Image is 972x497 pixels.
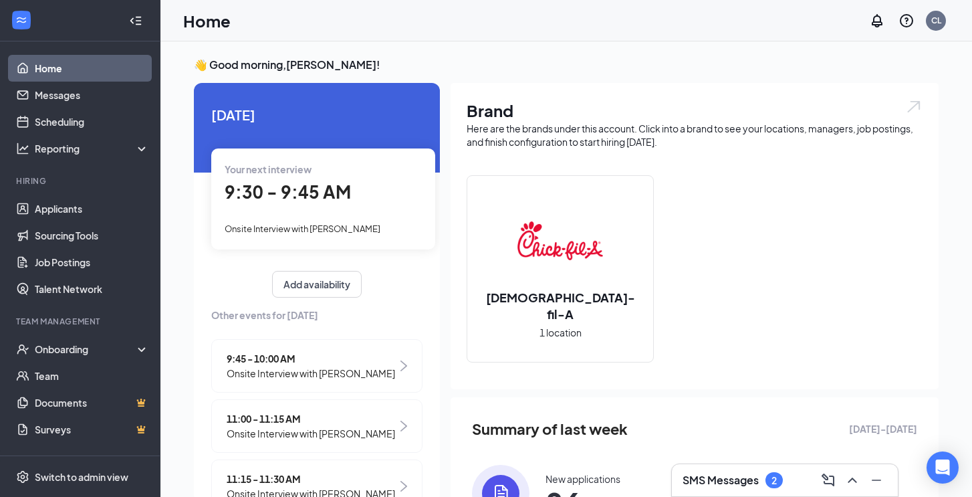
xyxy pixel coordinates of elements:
[16,142,29,155] svg: Analysis
[35,276,149,302] a: Talent Network
[35,416,149,443] a: SurveysCrown
[842,470,863,491] button: ChevronUp
[35,142,150,155] div: Reporting
[225,181,351,203] span: 9:30 - 9:45 AM
[467,289,653,322] h2: [DEMOGRAPHIC_DATA]-fil-A
[35,249,149,276] a: Job Postings
[211,104,422,125] span: [DATE]
[129,14,142,27] svg: Collapse
[227,411,395,426] span: 11:00 - 11:15 AM
[16,316,146,327] div: Team Management
[898,13,915,29] svg: QuestionInfo
[905,99,923,114] img: open.6027fd2a22e1237b5b06.svg
[35,363,149,389] a: Team
[35,222,149,249] a: Sourcing Tools
[272,271,362,298] button: Add availability
[183,9,231,32] h1: Home
[545,472,620,486] div: New applications
[35,470,128,484] div: Switch to admin view
[820,472,836,488] svg: ComposeMessage
[15,13,28,27] svg: WorkstreamLogo
[467,122,923,148] div: Here are the brands under this account. Click into a brand to see your locations, managers, job p...
[467,99,923,122] h1: Brand
[225,163,312,175] span: Your next interview
[227,351,395,366] span: 9:45 - 10:00 AM
[227,472,395,486] span: 11:15 - 11:30 AM
[35,195,149,222] a: Applicants
[35,389,149,416] a: DocumentsCrown
[472,417,628,441] span: Summary of last week
[211,308,422,322] span: Other events for [DATE]
[517,198,603,284] img: Chick-fil-A
[866,470,887,491] button: Minimize
[16,342,29,356] svg: UserCheck
[868,472,884,488] svg: Minimize
[227,366,395,381] span: Onsite Interview with [PERSON_NAME]
[844,472,860,488] svg: ChevronUp
[35,82,149,108] a: Messages
[849,421,917,436] span: [DATE] - [DATE]
[16,175,146,187] div: Hiring
[771,475,777,486] div: 2
[35,108,149,135] a: Scheduling
[683,473,759,488] h3: SMS Messages
[227,426,395,441] span: Onsite Interview with [PERSON_NAME]
[931,15,941,26] div: CL
[927,452,959,484] div: Open Intercom Messenger
[35,55,149,82] a: Home
[869,13,885,29] svg: Notifications
[194,58,939,72] h3: 👋 Good morning, [PERSON_NAME] !
[225,223,380,234] span: Onsite Interview with [PERSON_NAME]
[818,470,839,491] button: ComposeMessage
[16,470,29,484] svg: Settings
[35,342,138,356] div: Onboarding
[539,325,582,340] span: 1 location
